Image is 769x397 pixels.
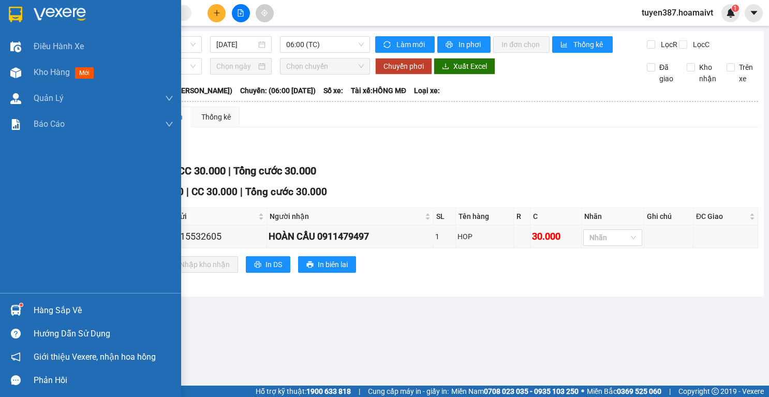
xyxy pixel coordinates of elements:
[246,256,290,273] button: printerIn DS
[270,211,423,222] span: Người nhận
[396,39,426,50] span: Làm mới
[745,4,763,22] button: caret-down
[34,303,173,318] div: Hàng sắp về
[232,4,250,22] button: file-add
[208,4,226,22] button: plus
[560,41,569,49] span: bar-chart
[9,7,22,22] img: logo-vxr
[213,9,220,17] span: plus
[530,208,582,225] th: C
[34,117,65,130] span: Báo cáo
[34,373,173,388] div: Phản hồi
[442,63,449,71] span: download
[254,261,261,269] span: printer
[446,41,454,49] span: printer
[34,350,156,363] span: Giới thiệu Vexere, nhận hoa hồng
[581,389,584,393] span: ⚪️
[573,39,604,50] span: Thống kê
[434,208,456,225] th: SL
[11,352,21,362] span: notification
[10,119,21,130] img: solution-icon
[256,386,351,397] span: Hỗ trợ kỹ thuật:
[34,92,64,105] span: Quản Lý
[669,386,671,397] span: |
[657,39,679,50] span: Lọc R
[695,62,720,84] span: Kho nhận
[34,326,173,342] div: Hướng dẫn sử dụng
[286,58,364,74] span: Chọn chuyến
[256,4,274,22] button: aim
[265,259,282,270] span: In DS
[514,208,530,225] th: R
[216,39,257,50] input: 14/08/2025
[696,211,747,222] span: ĐC Giao
[306,261,314,269] span: printer
[165,94,173,102] span: down
[726,8,735,18] img: icon-new-feature
[10,93,21,104] img: warehouse-icon
[11,375,21,385] span: message
[749,8,759,18] span: caret-down
[484,387,579,395] strong: 0708 023 035 - 0935 103 250
[453,61,487,72] span: Xuất Excel
[644,208,693,225] th: Ghi chú
[10,305,21,316] img: warehouse-icon
[617,387,661,395] strong: 0369 525 060
[261,9,268,17] span: aim
[587,386,661,397] span: Miền Bắc
[298,256,356,273] button: printerIn biên lai
[493,36,550,53] button: In đơn chọn
[732,5,739,12] sup: 1
[457,231,512,242] div: HOP
[233,165,316,177] span: Tổng cước 30.000
[451,386,579,397] span: Miền Nam
[11,329,21,339] span: question-circle
[655,62,679,84] span: Đã giao
[318,259,348,270] span: In biên lai
[191,186,238,198] span: CC 30.000
[240,186,243,198] span: |
[245,186,327,198] span: Tổng cước 30.000
[154,211,256,222] span: Người gửi
[383,41,392,49] span: sync
[75,67,94,79] span: mới
[286,37,364,52] span: 06:00 (TC)
[359,386,360,397] span: |
[375,36,435,53] button: syncLàm mới
[689,39,711,50] span: Lọc C
[228,165,231,177] span: |
[34,40,84,53] span: Điều hành xe
[351,85,406,96] span: Tài xế: HỒNG MĐ
[375,58,432,75] button: Chuyển phơi
[178,165,226,177] span: CC 30.000
[186,186,189,198] span: |
[323,85,343,96] span: Số xe:
[633,6,721,19] span: tuyen387.hoamaivt
[153,229,265,244] div: duc 0915532605
[712,388,719,395] span: copyright
[434,58,495,75] button: downloadXuất Excel
[269,229,432,244] div: HOÀN CẦU 0911479497
[437,36,491,53] button: printerIn phơi
[735,62,759,84] span: Trên xe
[414,85,440,96] span: Loại xe:
[237,9,244,17] span: file-add
[584,211,641,222] div: Nhãn
[368,386,449,397] span: Cung cấp máy in - giấy in:
[456,208,514,225] th: Tên hàng
[733,5,737,12] span: 1
[459,39,482,50] span: In phơi
[34,67,70,77] span: Kho hàng
[160,256,238,273] button: downloadNhập kho nhận
[306,387,351,395] strong: 1900 633 818
[10,67,21,78] img: warehouse-icon
[10,41,21,52] img: warehouse-icon
[240,85,316,96] span: Chuyến: (06:00 [DATE])
[165,120,173,128] span: down
[532,229,580,244] div: 30.000
[163,186,184,198] span: CR 0
[216,61,257,72] input: Chọn ngày
[552,36,613,53] button: bar-chartThống kê
[20,303,23,306] sup: 1
[201,111,231,123] div: Thống kê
